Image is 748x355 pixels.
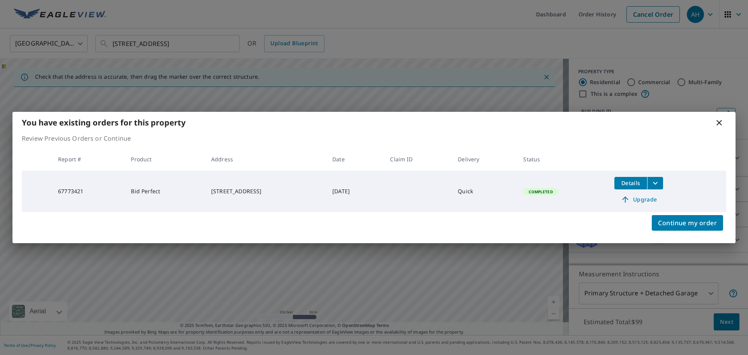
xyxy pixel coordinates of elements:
th: Product [125,148,205,171]
b: You have existing orders for this property [22,117,185,128]
span: Completed [524,189,557,194]
span: Upgrade [619,195,658,204]
span: Details [619,179,642,187]
span: Continue my order [658,217,717,228]
th: Claim ID [384,148,452,171]
td: Bid Perfect [125,171,205,212]
button: detailsBtn-67773421 [614,177,647,189]
td: Quick [452,171,517,212]
th: Date [326,148,384,171]
th: Delivery [452,148,517,171]
td: [DATE] [326,171,384,212]
th: Report # [52,148,125,171]
td: 67773421 [52,171,125,212]
div: [STREET_ADDRESS] [211,187,320,195]
button: Continue my order [652,215,723,231]
th: Address [205,148,326,171]
th: Status [517,148,608,171]
a: Upgrade [614,193,663,206]
p: Review Previous Orders or Continue [22,134,726,143]
button: filesDropdownBtn-67773421 [647,177,663,189]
